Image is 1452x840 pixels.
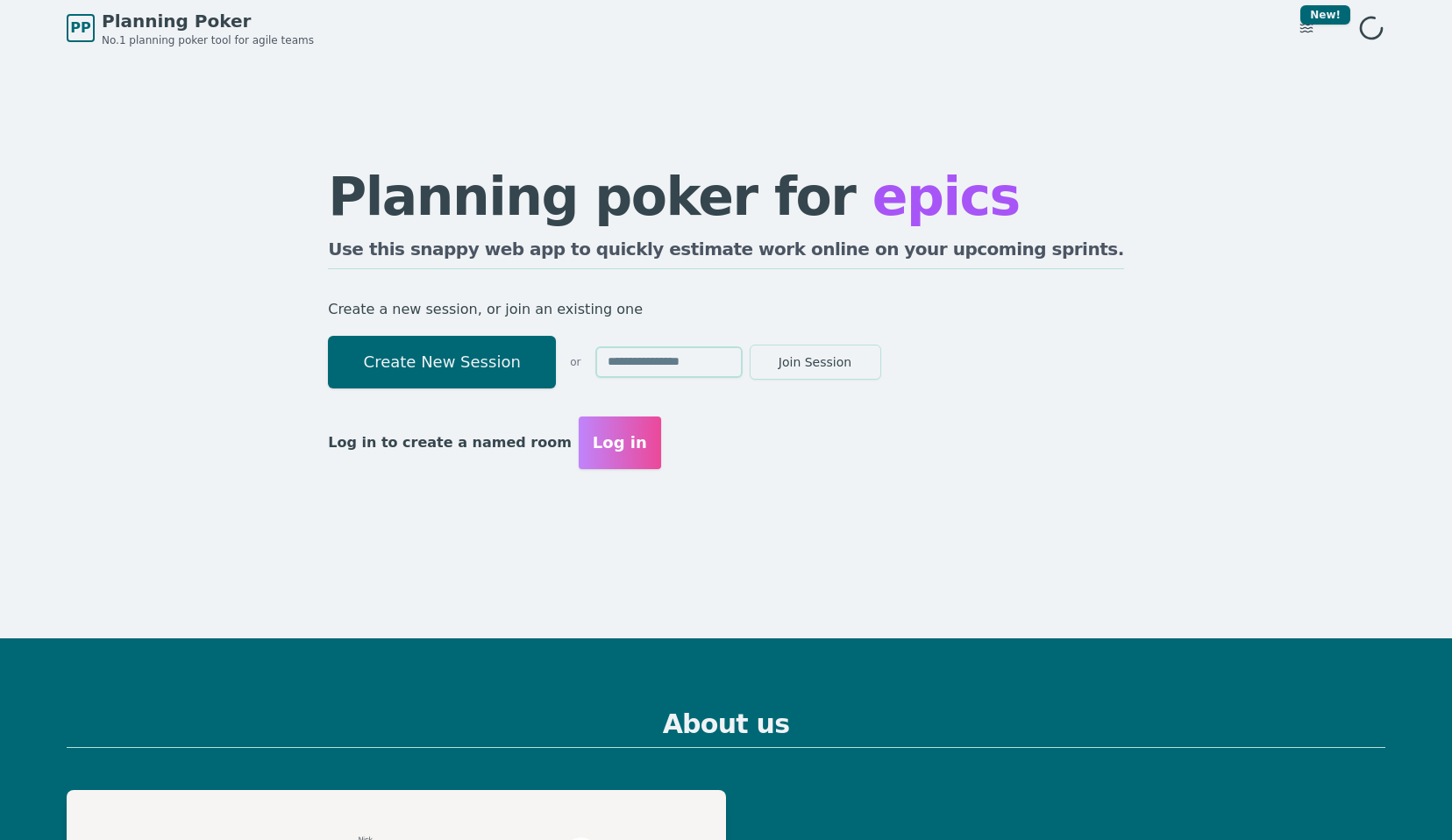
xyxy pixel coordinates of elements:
[579,416,661,469] button: Log in
[328,237,1124,269] h2: Use this snappy web app to quickly estimate work online on your upcoming sprints.
[328,431,572,455] p: Log in to create a named room
[102,33,314,47] span: No.1 planning poker tool for agile teams
[872,166,1020,227] span: epics
[328,170,1124,223] h1: Planning poker for
[67,708,1385,748] h2: About us
[70,18,90,39] span: PP
[570,355,580,369] span: or
[67,9,314,47] a: PPPlanning PokerNo.1 planning poker tool for agile teams
[1300,5,1350,25] div: New!
[1291,12,1322,44] button: New!
[328,297,1124,322] p: Create a new session, or join an existing one
[328,336,556,388] button: Create New Session
[750,345,881,380] button: Join Session
[102,9,314,33] span: Planning Poker
[593,431,647,455] span: Log in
